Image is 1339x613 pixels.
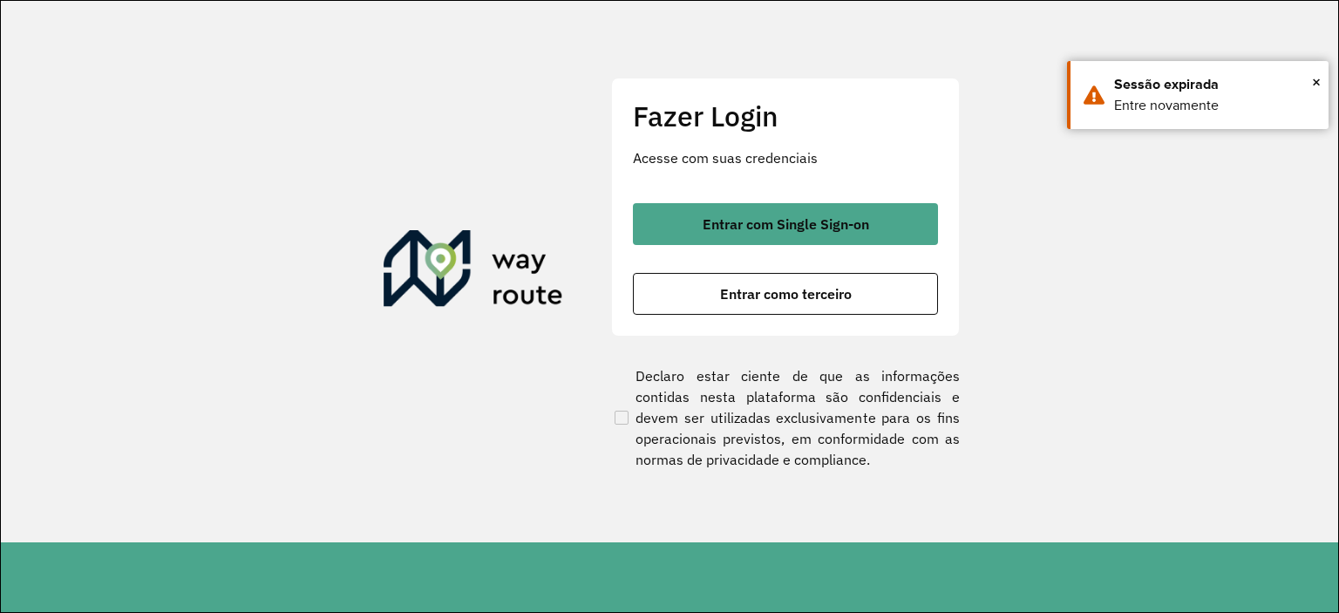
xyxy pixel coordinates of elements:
button: button [633,203,938,245]
h2: Fazer Login [633,99,938,133]
span: Entrar como terceiro [720,287,852,301]
label: Declaro estar ciente de que as informações contidas nesta plataforma são confidenciais e devem se... [611,365,960,470]
div: Entre novamente [1114,95,1315,116]
span: × [1312,69,1321,95]
p: Acesse com suas credenciais [633,147,938,168]
img: Roteirizador AmbevTech [384,230,563,314]
span: Entrar com Single Sign-on [703,217,869,231]
button: button [633,273,938,315]
div: Sessão expirada [1114,74,1315,95]
button: Close [1312,69,1321,95]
